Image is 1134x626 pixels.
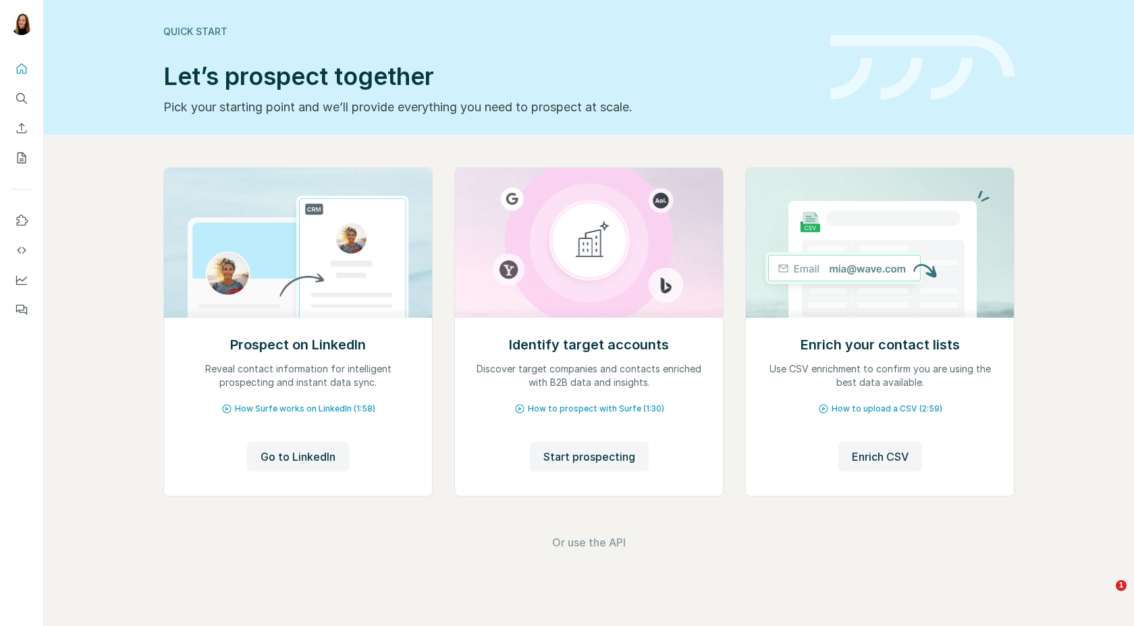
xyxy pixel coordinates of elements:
span: Start prospecting [543,449,635,465]
h2: Identify target accounts [509,335,669,354]
h2: Enrich your contact lists [801,335,960,354]
p: Discover target companies and contacts enriched with B2B data and insights. [468,362,709,389]
button: Enrich CSV [11,116,32,140]
button: Use Surfe on LinkedIn [11,208,32,233]
span: Enrich CSV [852,449,909,465]
button: Quick start [11,57,32,81]
p: Use CSV enrichment to confirm you are using the best data available. [759,362,1000,389]
span: How to upload a CSV (2:59) [832,403,942,415]
button: Enrich CSV [838,442,922,472]
button: Go to LinkedIn [247,442,349,472]
button: Use Surfe API [11,238,32,262]
button: My lists [11,146,32,170]
p: Pick your starting point and we’ll provide everything you need to prospect at scale. [163,98,814,117]
p: Reveal contact information for intelligent prospecting and instant data sync. [178,362,418,389]
span: How Surfe works on LinkedIn (1:58) [235,403,375,415]
button: Feedback [11,297,32,322]
div: Quick start [163,25,814,38]
img: Identify target accounts [454,168,724,318]
h2: Prospect on LinkedIn [230,335,366,354]
button: Start prospecting [530,442,649,472]
button: Search [11,86,32,111]
h1: Let’s prospect together [163,63,814,90]
img: Avatar [11,13,32,35]
span: Go to LinkedIn [261,449,335,465]
span: How to prospect with Surfe (1:30) [528,403,664,415]
span: 1 [1116,580,1127,591]
img: banner [830,35,1015,101]
img: Enrich your contact lists [745,168,1015,318]
iframe: Intercom live chat [1088,580,1120,613]
button: Or use the API [552,534,626,550]
button: Dashboard [11,268,32,292]
img: Prospect on LinkedIn [163,168,433,318]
